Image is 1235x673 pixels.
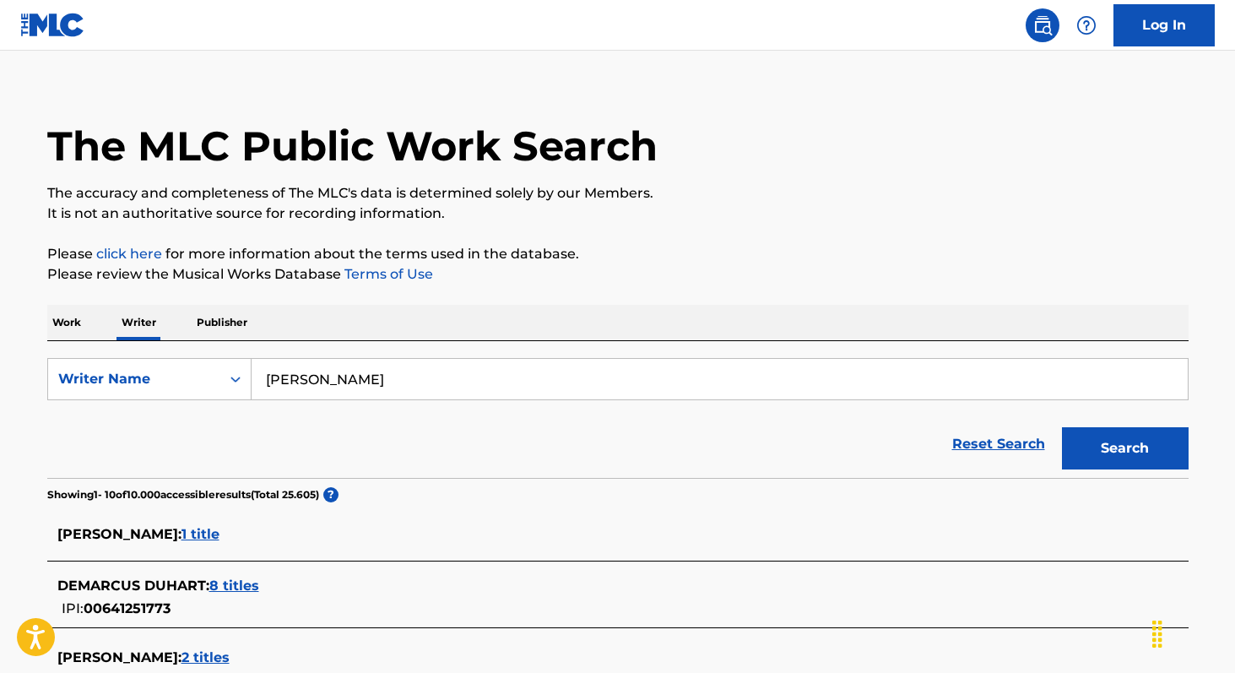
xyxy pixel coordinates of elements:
[57,526,181,542] span: [PERSON_NAME] :
[1026,8,1059,42] a: Public Search
[181,526,219,542] span: 1 title
[47,121,658,171] h1: The MLC Public Work Search
[341,266,433,282] a: Terms of Use
[1113,4,1215,46] a: Log In
[47,183,1189,204] p: The accuracy and completeness of The MLC's data is determined solely by our Members.
[192,305,252,340] p: Publisher
[116,305,161,340] p: Writer
[944,426,1054,463] a: Reset Search
[47,358,1189,478] form: Search Form
[181,649,230,665] span: 2 titles
[47,264,1189,285] p: Please review the Musical Works Database
[62,600,84,616] span: IPI:
[1151,592,1235,673] div: Widget de chat
[47,204,1189,224] p: It is not an authoritative source for recording information.
[209,578,259,594] span: 8 titles
[20,13,85,37] img: MLC Logo
[1076,15,1097,35] img: help
[1032,15,1053,35] img: search
[1151,592,1235,673] iframe: Chat Widget
[96,246,162,262] a: click here
[57,578,209,594] span: DEMARCUS DUHART :
[1144,609,1171,659] div: Arrastar
[1062,427,1189,469] button: Search
[58,369,210,389] div: Writer Name
[1070,8,1103,42] div: Help
[84,600,171,616] span: 00641251773
[47,305,86,340] p: Work
[47,244,1189,264] p: Please for more information about the terms used in the database.
[47,487,319,502] p: Showing 1 - 10 of 10.000 accessible results (Total 25.605 )
[57,649,181,665] span: [PERSON_NAME] :
[323,487,339,502] span: ?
